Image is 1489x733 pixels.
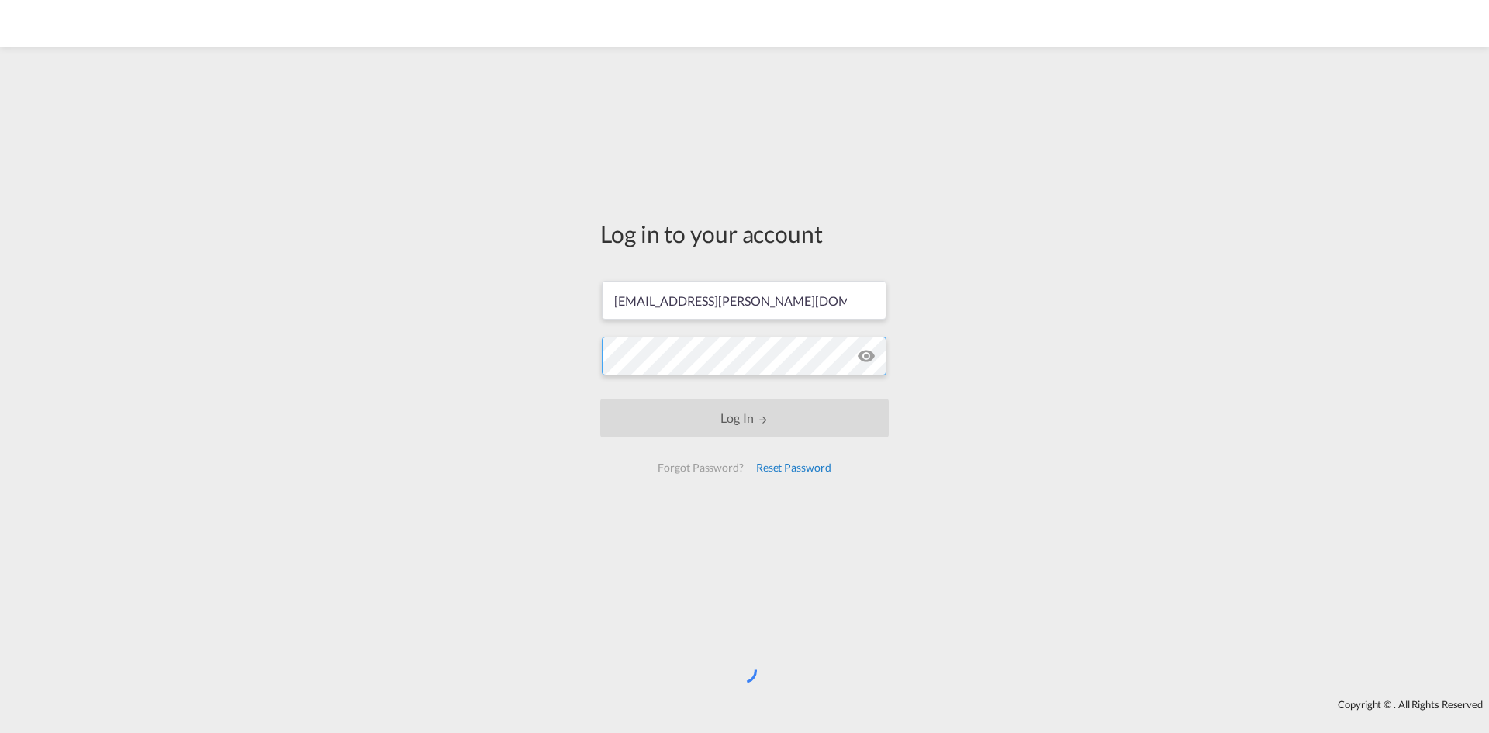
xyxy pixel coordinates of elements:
[651,454,749,482] div: Forgot Password?
[602,281,886,320] input: Enter email/phone number
[857,347,876,365] md-icon: icon-eye-off
[600,217,889,250] div: Log in to your account
[750,454,838,482] div: Reset Password
[600,399,889,437] button: LOGIN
